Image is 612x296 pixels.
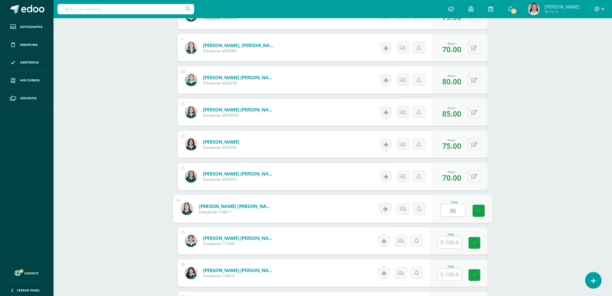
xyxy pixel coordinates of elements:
[7,269,46,277] a: Soporte
[17,288,40,292] span: Cerrar panel
[442,106,461,110] div: Nota:
[442,76,461,87] span: 80.00
[5,36,49,54] a: Disciplina
[442,108,461,119] span: 85.00
[438,237,462,249] input: 0-100.0
[203,274,276,279] span: Estudiante 118010
[20,25,42,29] span: Estudiantes
[185,171,197,183] img: e18829f7facc81cc0b920ca7d1ec5461.png
[441,205,466,217] input: 0-100.0
[57,4,194,14] input: Busca un usuario...
[203,113,276,118] span: Estudiante 20190025
[203,80,276,86] span: Estudiante 2022018
[185,235,197,247] img: 913a9af38fb45e11d9cd43c142a11c8a.png
[442,173,461,183] span: 70.00
[438,265,464,269] div: Nota
[203,139,239,145] a: [PERSON_NAME]
[181,202,193,215] img: 231a835c9ab2b7acb9307a9d1d40ad99.png
[203,241,276,247] span: Estudiante 117046
[185,74,197,86] img: 3834a774f6dba6ae801a55c6586ba044.png
[441,201,469,204] div: Nota
[203,145,239,150] span: Estudiante 2025056
[511,8,517,15] span: 81
[438,233,464,236] div: Nota
[20,60,39,65] span: Asistencia
[185,138,197,151] img: cacf8207177d25c1cf2c589a5a7fa1ee.png
[185,42,197,54] img: 4a4615d1f1b0e8783506278448248883.png
[203,177,276,182] span: Estudiante 2020025
[25,271,39,275] span: Soporte
[5,72,49,90] a: Mis cursos
[442,141,461,151] span: 75.00
[442,73,461,78] div: Nota:
[20,78,40,83] span: Mis cursos
[203,16,276,21] span: Estudiante 2020012
[203,48,276,53] span: Estudiante 2025060
[5,18,49,36] a: Estudiantes
[203,267,276,274] a: [PERSON_NAME] [PERSON_NAME]
[442,138,461,142] div: Nota:
[203,107,276,113] a: [PERSON_NAME] [PERSON_NAME]
[199,209,274,215] span: Estudiante 118017
[203,74,276,80] a: [PERSON_NAME] [PERSON_NAME]
[442,44,461,54] span: 70.00
[442,170,461,174] div: Nota:
[185,106,197,118] img: a7adfff46232bf3129b5d61ae70f0cc4.png
[545,4,579,10] span: [PERSON_NAME]
[203,171,276,177] a: [PERSON_NAME] [PERSON_NAME]
[199,203,274,209] a: [PERSON_NAME] [PERSON_NAME]
[20,43,38,47] span: Disciplina
[528,3,540,15] img: 2e6c258da9ccee66aa00087072d4f1d6.png
[5,54,49,72] a: Asistencia
[5,90,49,107] a: Archivos
[545,9,579,14] span: Mi Perfil
[203,42,276,48] a: [PERSON_NAME], [PERSON_NAME]
[442,41,461,46] div: Nota:
[185,267,197,279] img: f7fc6029f83205e4de3ce9f1a9aea321.png
[438,269,462,281] input: 0-100.0
[20,96,36,101] span: Archivos
[203,235,276,241] a: [PERSON_NAME] [PERSON_NAME]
